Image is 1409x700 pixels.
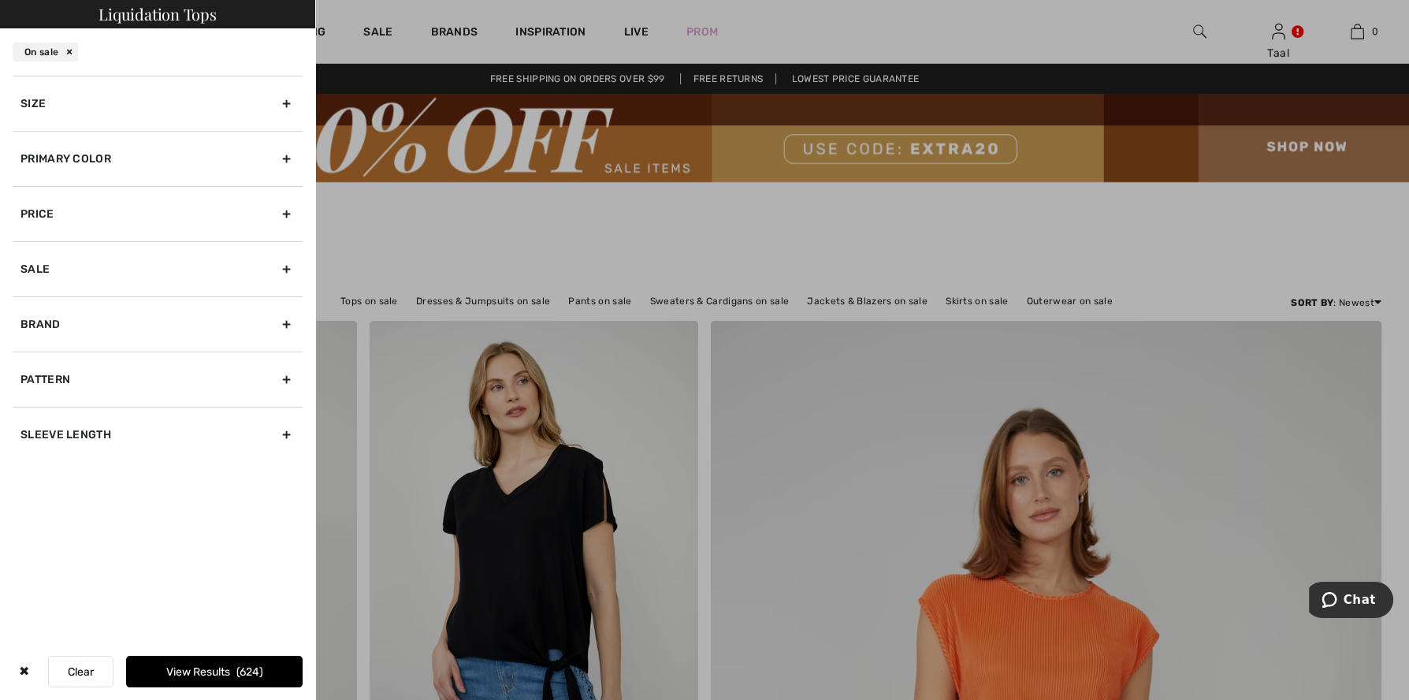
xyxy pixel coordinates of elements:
[1309,582,1393,621] iframe: Opens a widget where you can chat to one of our agents
[13,131,303,186] div: Primary Color
[13,296,303,352] div: Brand
[13,656,35,687] div: ✖
[13,43,78,61] div: On sale
[13,352,303,407] div: Pattern
[48,656,113,687] button: Clear
[126,656,303,687] button: View Results624
[13,76,303,131] div: Size
[13,186,303,241] div: Price
[13,241,303,296] div: Sale
[13,407,303,462] div: Sleeve length
[236,665,263,679] span: 624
